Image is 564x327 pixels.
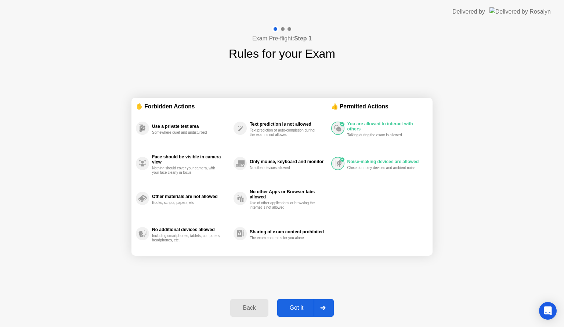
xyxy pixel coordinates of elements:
b: Step 1 [294,35,312,42]
div: Use a private test area [152,124,230,129]
div: Including smartphones, tablets, computers, headphones, etc. [152,234,221,242]
div: No other Apps or Browser tabs allowed [250,189,327,200]
div: Noise-making devices are allowed [347,159,424,164]
div: No other devices allowed [250,166,319,170]
div: Back [232,305,266,311]
div: Open Intercom Messenger [539,302,557,320]
div: Delivered by [452,7,485,16]
div: Books, scripts, papers, etc [152,201,221,205]
div: Only mouse, keyboard and monitor [250,159,327,164]
div: Text prediction or auto-completion during the exam is not allowed [250,128,319,137]
div: Got it [279,305,314,311]
div: Use of other applications or browsing the internet is not allowed [250,201,319,210]
div: Face should be visible in camera view [152,154,230,165]
div: Sharing of exam content prohibited [250,229,327,234]
div: Somewhere quiet and undisturbed [152,130,221,135]
div: Nothing should cover your camera, with your face clearly in focus [152,166,221,175]
h4: Exam Pre-flight: [252,34,312,43]
div: 👍 Permitted Actions [331,102,428,111]
div: You are allowed to interact with others [347,121,424,132]
button: Back [230,299,268,317]
h1: Rules for your Exam [229,45,335,62]
div: Check for noisy devices and ambient noise [347,166,417,170]
div: The exam content is for you alone [250,236,319,240]
div: ✋ Forbidden Actions [136,102,331,111]
div: Talking during the exam is allowed [347,133,417,137]
div: Text prediction is not allowed [250,122,327,127]
div: Other materials are not allowed [152,194,230,199]
button: Got it [277,299,334,317]
div: No additional devices allowed [152,227,230,232]
img: Delivered by Rosalyn [489,7,551,16]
